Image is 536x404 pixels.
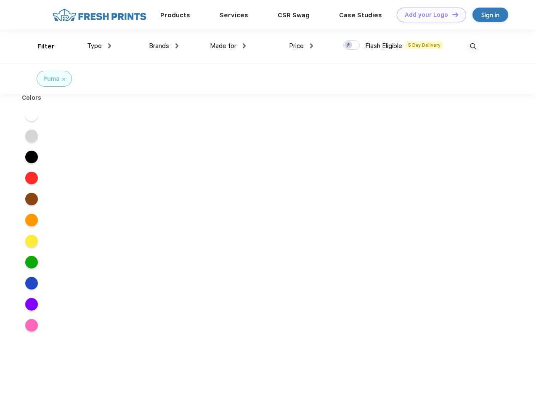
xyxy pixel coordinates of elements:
[16,93,48,102] div: Colors
[62,78,65,81] img: filter_cancel.svg
[481,10,499,20] div: Sign in
[87,42,102,50] span: Type
[243,43,246,48] img: dropdown.png
[108,43,111,48] img: dropdown.png
[175,43,178,48] img: dropdown.png
[406,41,443,49] span: 5 Day Delivery
[289,42,304,50] span: Price
[160,11,190,19] a: Products
[365,42,402,50] span: Flash Eligible
[466,40,480,53] img: desktop_search.svg
[405,11,448,19] div: Add your Logo
[310,43,313,48] img: dropdown.png
[43,74,60,83] div: Puma
[278,11,310,19] a: CSR Swag
[149,42,169,50] span: Brands
[452,12,458,17] img: DT
[50,8,149,22] img: fo%20logo%202.webp
[472,8,508,22] a: Sign in
[37,42,55,51] div: Filter
[220,11,248,19] a: Services
[210,42,236,50] span: Made for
